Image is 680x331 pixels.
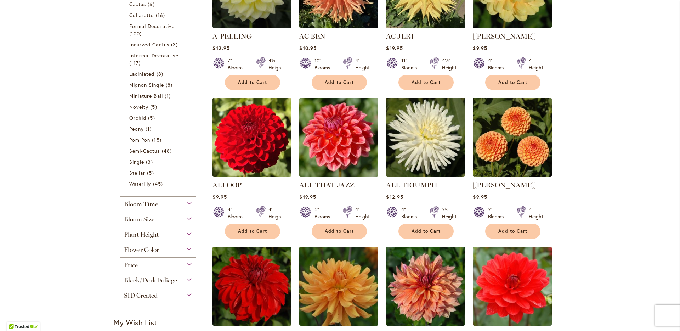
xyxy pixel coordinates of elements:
a: Collarette 16 [129,11,189,19]
a: ALL TRIUMPH [386,172,465,178]
span: 45 [153,180,165,187]
img: ANGELS OF 7A [473,247,552,326]
a: AMERICAN BEAUTY [212,320,291,327]
span: Pom Pon [129,136,150,143]
button: Add to Cart [225,224,280,239]
span: 5 [147,169,155,176]
div: 10" Blooms [314,57,334,71]
a: Single 3 [129,158,189,165]
div: 4" Blooms [488,57,508,71]
span: Flower Color [124,246,159,254]
span: Miniature Ball [129,92,163,99]
span: Add to Cart [325,79,354,85]
button: Add to Cart [485,224,540,239]
span: $9.95 [212,193,227,200]
a: AHOY MATEY [473,23,552,29]
a: Orchid 5 [129,114,189,122]
a: Pom Pon 15 [129,136,189,144]
span: 16 [156,11,167,19]
span: Stellar [129,169,145,176]
span: Informal Decorative [129,52,178,59]
span: 5 [148,114,157,122]
span: Collarette [129,12,154,18]
strong: My Wish List [113,317,157,327]
span: SID Created [124,292,158,299]
img: Andy's Legacy [386,247,465,326]
a: Stellar 5 [129,169,189,176]
iframe: Launch Accessibility Center [5,306,25,326]
span: 1 [165,92,172,100]
span: $12.95 [386,193,403,200]
span: $9.95 [473,193,487,200]
span: 15 [152,136,163,144]
span: Add to Cart [238,79,267,85]
span: 3 [146,158,154,165]
a: Incurved Cactus 3 [129,41,189,48]
div: 4' Height [268,206,283,220]
div: 4½' Height [442,57,457,71]
span: Bloom Size [124,215,154,223]
span: $19.95 [299,193,316,200]
span: 5 [150,103,159,111]
span: Add to Cart [412,79,441,85]
a: A-Peeling [212,23,291,29]
a: ALL THAT JAZZ [299,181,355,189]
div: 11" Blooms [401,57,421,71]
img: ALL THAT JAZZ [299,98,378,177]
div: 4' Height [355,206,370,220]
div: 5" Blooms [314,206,334,220]
span: Laciniated [129,71,155,77]
span: Add to Cart [238,228,267,234]
span: Black/Dark Foliage [124,276,177,284]
a: Semi-Cactus 48 [129,147,189,155]
span: 1 [146,125,153,133]
span: 8 [166,81,174,89]
div: 4" Blooms [401,206,421,220]
span: $10.95 [299,45,316,51]
button: Add to Cart [225,75,280,90]
a: Laciniated 8 [129,70,189,78]
a: Andy's Legacy [386,320,465,327]
span: Novelty [129,103,148,110]
span: 100 [129,30,143,37]
span: $19.95 [386,45,403,51]
a: AC BEN [299,32,325,40]
a: AC Jeri [386,23,465,29]
div: 4½' Height [268,57,283,71]
span: $9.95 [473,45,487,51]
span: Waterlily [129,180,151,187]
span: 6 [148,0,156,8]
div: 2" Blooms [488,206,508,220]
span: $12.95 [212,45,229,51]
button: Add to Cart [312,75,367,90]
button: Add to Cart [398,224,454,239]
span: Semi-Cactus [129,147,160,154]
a: [PERSON_NAME] [473,32,536,40]
span: Cactus [129,1,146,7]
a: Informal Decorative 117 [129,52,189,67]
span: Mignon Single [129,82,164,88]
a: ALI OOP [212,172,291,178]
a: Miniature Ball 1 [129,92,189,100]
img: AMBER QUEEN [473,98,552,177]
a: [PERSON_NAME] [473,181,536,189]
a: AC JERI [386,32,414,40]
a: Cactus 6 [129,0,189,8]
span: Add to Cart [498,228,527,234]
span: Plant Height [124,231,159,239]
div: 4" Blooms [228,206,248,220]
a: AC BEN [299,23,378,29]
span: Price [124,261,138,269]
span: Formal Decorative [129,23,175,29]
span: Add to Cart [498,79,527,85]
span: Bloom Time [124,200,158,208]
span: Orchid [129,114,146,121]
span: 3 [171,41,180,48]
a: ANGELS OF 7A [473,320,552,327]
a: Formal Decorative 100 [129,22,189,37]
span: Peony [129,125,144,132]
span: 48 [162,147,174,155]
a: ALL TRIUMPH [386,181,437,189]
a: AMBER QUEEN [473,172,552,178]
img: ANDREW CHARLES [299,247,378,326]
